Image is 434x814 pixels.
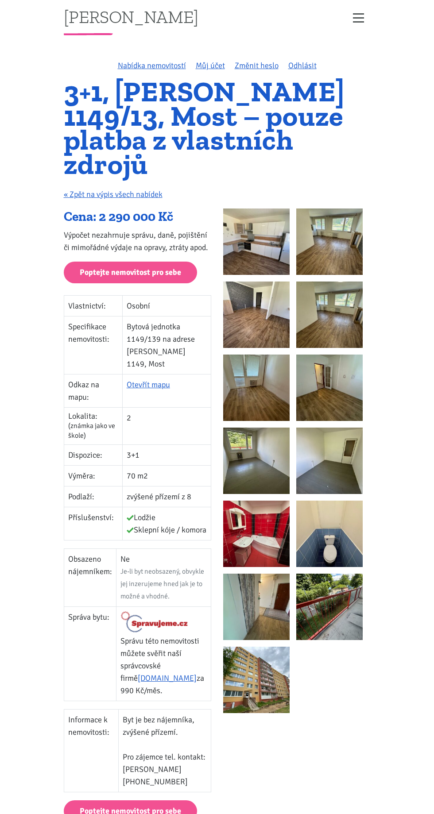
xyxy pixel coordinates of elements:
td: Ne [116,548,211,606]
td: 70 m2 [122,465,211,486]
td: Dispozice: [64,444,122,465]
a: Otevřít mapu [127,380,170,390]
td: Odkaz na mapu: [64,374,122,407]
td: 2 [122,407,211,444]
td: Byt je bez nájemníka, zvýšené přízemí. Pro zájemce tel. kontakt: [PERSON_NAME] [PHONE_NUMBER] [119,710,211,792]
a: Odhlásit [288,61,317,70]
td: Výměra: [64,465,122,486]
a: Můj účet [196,61,225,70]
td: Informace k nemovitosti: [64,710,119,792]
a: « Zpět na výpis všech nabídek [64,189,163,199]
div: Je-li byt neobsazený, obvykle jej inzerujeme hned jak je to možné a vhodné. [120,565,206,602]
td: Lokalita: [64,407,122,444]
a: Nabídka nemovitostí [118,61,186,70]
td: Podlaží: [64,486,122,507]
a: [PERSON_NAME] [64,8,198,25]
td: Obsazeno nájemníkem: [64,548,116,606]
td: Správa bytu: [64,606,116,701]
td: zvýšené přízemí z 8 [122,486,211,507]
p: Výpočet nezahrnuje správu, daně, pojištění či mimořádné výdaje na opravy, ztráty apod. [64,229,211,254]
button: Zobrazit menu [347,10,371,26]
a: Změnit heslo [235,61,279,70]
h1: 3+1, [PERSON_NAME] 1149/13, Most – pouze platba z vlastních zdrojů [64,80,371,176]
a: Poptejte nemovitost pro sebe [64,262,197,283]
td: Lodžie Sklepní kóje / komora [122,507,211,540]
td: 3+1 [122,444,211,465]
td: Vlastnictví: [64,295,122,316]
td: Bytová jednotka 1149/139 na adrese [PERSON_NAME] 1149, Most [122,316,211,374]
span: (známka jako ve škole) [68,421,115,440]
img: Logo Spravujeme.cz [120,611,188,633]
td: Specifikace nemovitosti: [64,316,122,374]
td: Osobní [122,295,211,316]
a: [DOMAIN_NAME] [138,673,197,683]
td: Příslušenství: [64,507,122,540]
p: Správu této nemovitosti můžete svěřit naší správcovské firmě za 990 Kč/měs. [120,635,206,697]
div: Cena: 2 290 000 Kč [64,208,211,225]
